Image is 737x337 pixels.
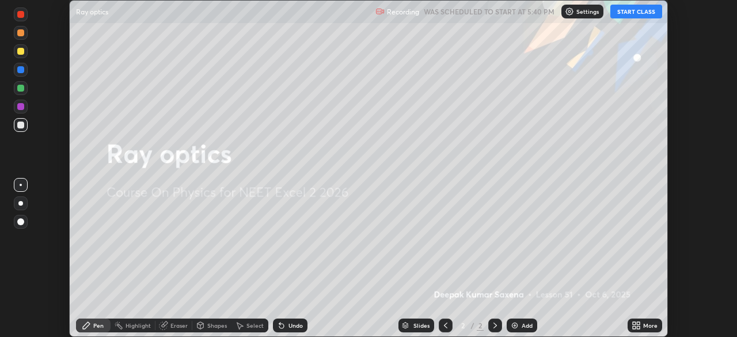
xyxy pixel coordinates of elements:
div: Shapes [207,323,227,328]
h5: WAS SCHEDULED TO START AT 5:40 PM [424,6,554,17]
div: Eraser [170,323,188,328]
img: add-slide-button [510,321,519,330]
img: class-settings-icons [565,7,574,16]
div: Highlight [126,323,151,328]
button: START CLASS [610,5,662,18]
p: Settings [576,9,599,14]
div: Add [522,323,533,328]
div: Slides [413,323,430,328]
div: Pen [93,323,104,328]
div: Select [246,323,264,328]
p: Ray optics [76,7,108,16]
img: recording.375f2c34.svg [375,7,385,16]
p: Recording [387,7,419,16]
div: Undo [288,323,303,328]
div: / [471,322,474,329]
div: More [643,323,658,328]
div: 2 [457,322,469,329]
div: 2 [477,320,484,331]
